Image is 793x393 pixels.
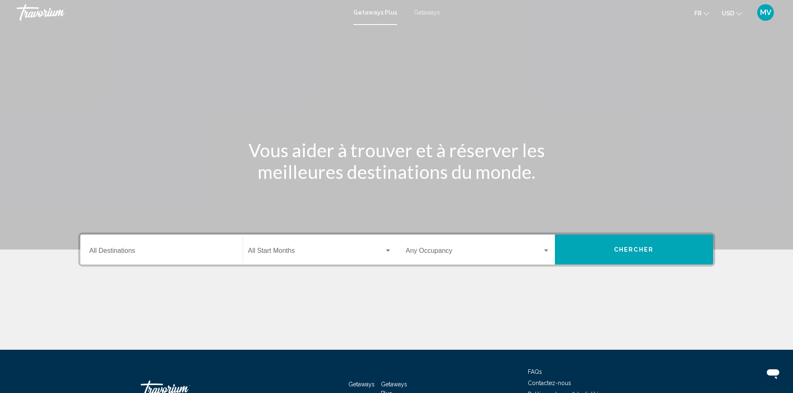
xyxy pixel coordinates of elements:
a: Getaways Plus [353,9,397,16]
h1: Vous aider à trouver et à réserver les meilleures destinations du monde. [241,139,553,183]
a: Travorium [17,4,345,21]
button: User Menu [755,4,776,21]
button: Change currency [722,7,742,19]
span: MV [760,8,771,17]
a: Getaways [348,381,375,388]
span: Chercher [614,247,654,253]
iframe: Bouton de lancement de la fenêtre de messagerie [760,360,786,386]
button: Chercher [555,235,713,264]
a: Contactez-nous [528,380,571,386]
button: Change language [694,7,709,19]
span: USD [722,10,734,17]
a: Getaways [414,9,440,16]
span: fr [694,10,701,17]
a: FAQs [528,368,542,375]
div: Search widget [80,235,713,264]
